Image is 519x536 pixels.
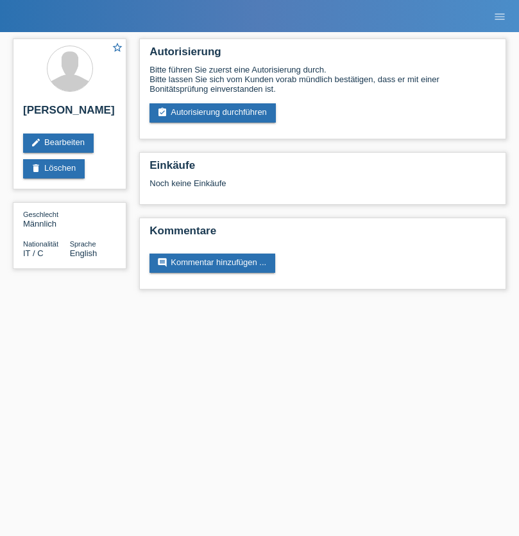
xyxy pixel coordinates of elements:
[23,104,116,123] h2: [PERSON_NAME]
[23,240,58,248] span: Nationalität
[149,254,275,273] a: commentKommentar hinzufügen ...
[23,211,58,218] span: Geschlecht
[112,42,123,53] i: star_border
[149,46,496,65] h2: Autorisierung
[23,209,70,229] div: Männlich
[149,178,496,198] div: Noch keine Einkäufe
[149,65,496,94] div: Bitte führen Sie zuerst eine Autorisierung durch. Bitte lassen Sie sich vom Kunden vorab mündlich...
[487,12,513,20] a: menu
[157,257,167,268] i: comment
[70,248,98,258] span: English
[31,163,41,173] i: delete
[31,137,41,148] i: edit
[23,248,44,258] span: Italien / C / 22.12.1964
[157,107,167,117] i: assignment_turned_in
[149,225,496,244] h2: Kommentare
[112,42,123,55] a: star_border
[493,10,506,23] i: menu
[23,159,85,178] a: deleteLöschen
[149,159,496,178] h2: Einkäufe
[23,134,94,153] a: editBearbeiten
[149,103,276,123] a: assignment_turned_inAutorisierung durchführen
[70,240,96,248] span: Sprache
